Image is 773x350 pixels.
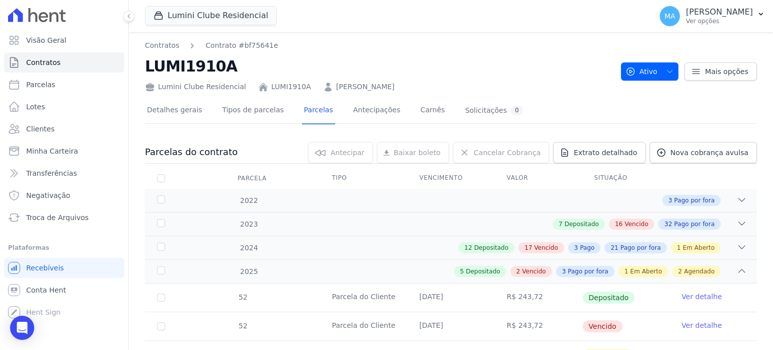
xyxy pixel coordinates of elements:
span: Visão Geral [26,35,66,45]
span: 5 [460,267,464,276]
span: 2 [516,267,520,276]
a: Visão Geral [4,30,124,50]
a: Mais opções [684,62,757,81]
div: Solicitações [465,106,523,115]
th: Situação [582,168,670,189]
span: 3 [668,196,672,205]
span: Mais opções [705,66,748,77]
button: MA [PERSON_NAME] Ver opções [652,2,773,30]
span: 52 [238,322,248,330]
span: Pago [580,243,594,252]
span: Lotes [26,102,45,112]
td: Parcela do Cliente [320,312,407,340]
a: Contratos [4,52,124,73]
a: Antecipações [351,98,403,124]
span: Extrato detalhado [574,148,637,158]
span: 52 [238,293,248,301]
span: Agendado [684,267,715,276]
a: Lotes [4,97,124,117]
span: Recebíveis [26,263,64,273]
span: Ativo [626,62,658,81]
span: Vencido [534,243,558,252]
span: Vencido [625,220,648,229]
a: Carnês [418,98,447,124]
span: Contratos [26,57,60,67]
span: Clientes [26,124,54,134]
a: Parcelas [302,98,335,124]
td: [DATE] [407,284,495,312]
span: 1 [677,243,681,252]
a: Ver detalhe [681,292,722,302]
span: 3 [562,267,566,276]
span: 7 [559,220,563,229]
th: Valor [495,168,582,189]
div: 0 [511,106,523,115]
span: Depositado [565,220,599,229]
a: Minha Carteira [4,141,124,161]
span: Transferências [26,168,77,178]
div: Plataformas [8,242,120,254]
span: Parcelas [26,80,55,90]
span: Pago por fora [621,243,661,252]
span: 1 [625,267,629,276]
span: Vencido [583,320,623,332]
span: Minha Carteira [26,146,78,156]
span: 32 [664,220,672,229]
a: Recebíveis [4,258,124,278]
span: 2 [678,267,682,276]
div: Open Intercom Messenger [10,316,34,340]
a: LUMI1910A [271,82,311,92]
span: Depositado [466,267,500,276]
nav: Breadcrumb [145,40,278,51]
div: Lumini Clube Residencial [145,82,246,92]
span: Negativação [26,190,70,200]
button: Ativo [621,62,679,81]
a: Negativação [4,185,124,205]
td: Parcela do Cliente [320,284,407,312]
a: Clientes [4,119,124,139]
span: Conta Hent [26,285,66,295]
span: Pago por fora [568,267,608,276]
a: Tipos de parcelas [220,98,286,124]
p: [PERSON_NAME] [686,7,753,17]
span: MA [664,13,675,20]
input: Só é possível selecionar pagamentos em aberto [157,294,165,302]
button: Lumini Clube Residencial [145,6,277,25]
th: Vencimento [407,168,495,189]
span: Depositado [474,243,508,252]
a: Detalhes gerais [145,98,204,124]
h3: Parcelas do contrato [145,146,238,158]
input: default [157,322,165,330]
span: Nova cobrança avulsa [670,148,748,158]
span: Pago por fora [674,196,715,205]
p: Ver opções [686,17,753,25]
span: Em Aberto [630,267,662,276]
a: Transferências [4,163,124,183]
span: 16 [615,220,623,229]
td: R$ 243,72 [495,284,582,312]
a: Contratos [145,40,179,51]
td: R$ 243,72 [495,312,582,340]
h2: LUMI1910A [145,55,613,78]
span: Vencido [522,267,546,276]
div: Parcela [225,168,279,188]
span: Troca de Arquivos [26,213,89,223]
a: Solicitações0 [463,98,525,124]
span: Depositado [583,292,635,304]
a: Ver detalhe [681,320,722,330]
a: Conta Hent [4,280,124,300]
a: [PERSON_NAME] [336,82,395,92]
a: Troca de Arquivos [4,207,124,228]
th: Tipo [320,168,407,189]
span: Pago por fora [674,220,715,229]
span: 3 [574,243,578,252]
a: Parcelas [4,75,124,95]
span: Em Aberto [683,243,715,252]
td: [DATE] [407,312,495,340]
span: 21 [610,243,618,252]
a: Extrato detalhado [553,142,646,163]
a: Nova cobrança avulsa [650,142,757,163]
span: 17 [524,243,532,252]
span: 12 [465,243,472,252]
a: Contrato #bf75641e [205,40,278,51]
